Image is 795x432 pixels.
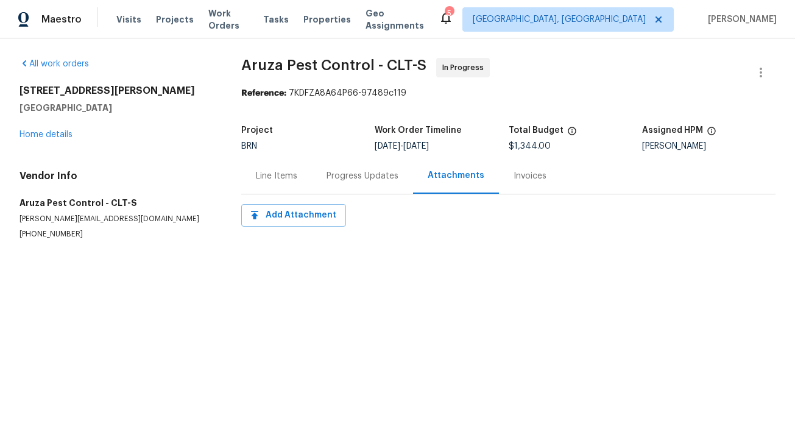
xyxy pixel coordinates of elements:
div: Line Items [256,170,297,182]
span: Add Attachment [251,208,336,223]
span: Visits [116,13,141,26]
h5: Assigned HPM [642,126,703,135]
span: [GEOGRAPHIC_DATA], [GEOGRAPHIC_DATA] [473,13,646,26]
p: [PHONE_NUMBER] [19,229,212,239]
div: Invoices [514,170,546,182]
a: All work orders [19,60,89,68]
span: [PERSON_NAME] [703,13,777,26]
button: Add Attachment [241,204,346,227]
span: Work Orders [208,7,249,32]
h5: [GEOGRAPHIC_DATA] [19,102,212,114]
b: Reference: [241,89,286,97]
span: Tasks [263,15,289,24]
h5: Total Budget [509,126,564,135]
h5: Work Order Timeline [375,126,462,135]
div: Attachments [428,169,484,182]
div: Progress Updates [327,170,398,182]
span: The hpm assigned to this work order. [707,126,716,142]
p: [PERSON_NAME][EMAIL_ADDRESS][DOMAIN_NAME] [19,214,212,224]
span: $1,344.00 [509,142,551,150]
span: Maestro [41,13,82,26]
span: Projects [156,13,194,26]
div: [PERSON_NAME] [642,142,776,150]
span: BRN [241,142,257,150]
span: The total cost of line items that have been proposed by Opendoor. This sum includes line items th... [567,126,577,142]
span: Properties [303,13,351,26]
span: [DATE] [375,142,400,150]
h5: Aruza Pest Control - CLT-S [19,197,212,209]
h2: [STREET_ADDRESS][PERSON_NAME] [19,85,212,97]
h5: Project [241,126,273,135]
div: 5 [445,7,453,19]
div: 7KDFZA8A64P66-97489c119 [241,87,776,99]
a: Home details [19,130,72,139]
span: In Progress [442,62,489,74]
span: Aruza Pest Control - CLT-S [241,58,426,73]
span: Geo Assignments [366,7,424,32]
span: [DATE] [403,142,429,150]
h4: Vendor Info [19,170,212,182]
span: - [375,142,429,150]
